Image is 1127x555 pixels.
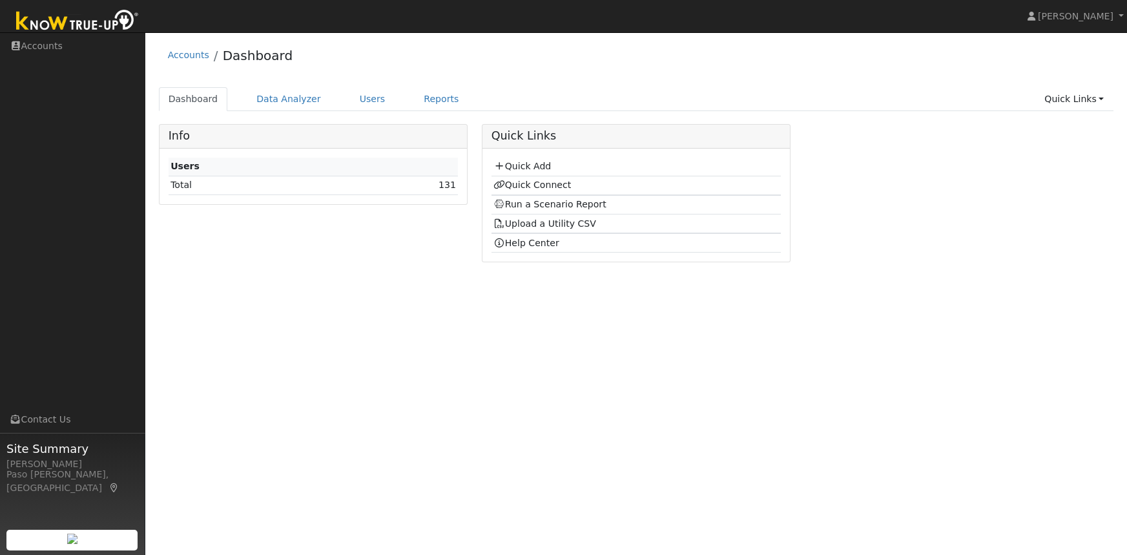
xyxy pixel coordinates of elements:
div: Paso [PERSON_NAME], [GEOGRAPHIC_DATA] [6,468,138,495]
div: [PERSON_NAME] [6,457,138,471]
a: Reports [414,87,468,111]
span: Site Summary [6,440,138,457]
a: Accounts [168,50,209,60]
a: Quick Links [1035,87,1113,111]
img: retrieve [67,534,78,544]
a: Dashboard [223,48,293,63]
a: Map [109,483,120,493]
img: Know True-Up [10,7,145,36]
a: Users [350,87,395,111]
span: [PERSON_NAME] [1038,11,1113,21]
a: Dashboard [159,87,228,111]
a: Data Analyzer [247,87,331,111]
